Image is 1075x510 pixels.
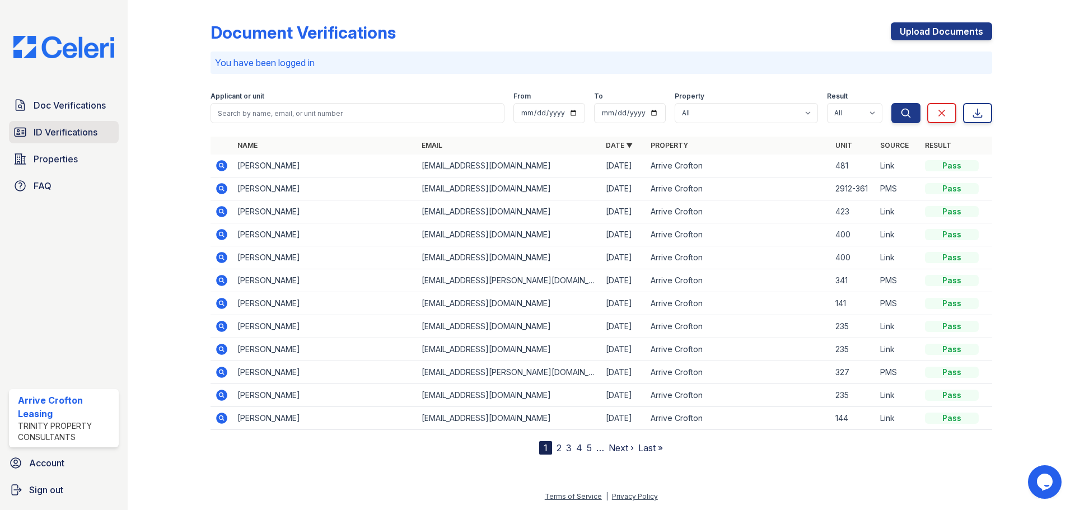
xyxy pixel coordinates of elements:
[417,338,601,361] td: [EMAIL_ADDRESS][DOMAIN_NAME]
[612,492,658,500] a: Privacy Policy
[417,384,601,407] td: [EMAIL_ADDRESS][DOMAIN_NAME]
[609,442,634,453] a: Next ›
[831,338,876,361] td: 235
[513,92,531,101] label: From
[601,246,646,269] td: [DATE]
[876,361,920,384] td: PMS
[831,361,876,384] td: 327
[557,442,562,453] a: 2
[601,200,646,223] td: [DATE]
[587,442,592,453] a: 5
[831,315,876,338] td: 235
[417,200,601,223] td: [EMAIL_ADDRESS][DOMAIN_NAME]
[417,407,601,430] td: [EMAIL_ADDRESS][DOMAIN_NAME]
[876,407,920,430] td: Link
[601,361,646,384] td: [DATE]
[233,246,417,269] td: [PERSON_NAME]
[34,125,97,139] span: ID Verifications
[925,413,979,424] div: Pass
[601,407,646,430] td: [DATE]
[4,36,123,58] img: CE_Logo_Blue-a8612792a0a2168367f1c8372b55b34899dd931a85d93a1a3d3e32e68fde9ad4.png
[1028,465,1064,499] iframe: chat widget
[646,269,830,292] td: Arrive Crofton
[876,155,920,177] td: Link
[606,141,633,149] a: Date ▼
[646,155,830,177] td: Arrive Crofton
[601,155,646,177] td: [DATE]
[876,246,920,269] td: Link
[233,407,417,430] td: [PERSON_NAME]
[925,206,979,217] div: Pass
[417,177,601,200] td: [EMAIL_ADDRESS][DOMAIN_NAME]
[835,141,852,149] a: Unit
[596,441,604,455] span: …
[34,179,52,193] span: FAQ
[601,384,646,407] td: [DATE]
[925,321,979,332] div: Pass
[831,177,876,200] td: 2912-361
[233,223,417,246] td: [PERSON_NAME]
[29,456,64,470] span: Account
[891,22,992,40] a: Upload Documents
[539,441,552,455] div: 1
[233,384,417,407] td: [PERSON_NAME]
[925,229,979,240] div: Pass
[233,361,417,384] td: [PERSON_NAME]
[417,246,601,269] td: [EMAIL_ADDRESS][DOMAIN_NAME]
[233,315,417,338] td: [PERSON_NAME]
[576,442,582,453] a: 4
[876,223,920,246] td: Link
[211,92,264,101] label: Applicant or unit
[601,315,646,338] td: [DATE]
[606,492,608,500] div: |
[831,269,876,292] td: 341
[233,338,417,361] td: [PERSON_NAME]
[646,361,830,384] td: Arrive Crofton
[876,200,920,223] td: Link
[4,452,123,474] a: Account
[646,292,830,315] td: Arrive Crofton
[233,155,417,177] td: [PERSON_NAME]
[233,269,417,292] td: [PERSON_NAME]
[9,94,119,116] a: Doc Verifications
[925,252,979,263] div: Pass
[601,292,646,315] td: [DATE]
[601,223,646,246] td: [DATE]
[18,420,114,443] div: Trinity Property Consultants
[831,155,876,177] td: 481
[417,292,601,315] td: [EMAIL_ADDRESS][DOMAIN_NAME]
[215,56,988,69] p: You have been logged in
[233,292,417,315] td: [PERSON_NAME]
[831,246,876,269] td: 400
[925,367,979,378] div: Pass
[876,315,920,338] td: Link
[925,275,979,286] div: Pass
[417,315,601,338] td: [EMAIL_ADDRESS][DOMAIN_NAME]
[831,200,876,223] td: 423
[18,394,114,420] div: Arrive Crofton Leasing
[9,175,119,197] a: FAQ
[646,338,830,361] td: Arrive Crofton
[646,177,830,200] td: Arrive Crofton
[925,160,979,171] div: Pass
[876,177,920,200] td: PMS
[925,344,979,355] div: Pass
[831,292,876,315] td: 141
[831,407,876,430] td: 144
[646,223,830,246] td: Arrive Crofton
[29,483,63,497] span: Sign out
[646,384,830,407] td: Arrive Crofton
[233,177,417,200] td: [PERSON_NAME]
[601,338,646,361] td: [DATE]
[9,121,119,143] a: ID Verifications
[4,479,123,501] a: Sign out
[601,269,646,292] td: [DATE]
[417,361,601,384] td: [EMAIL_ADDRESS][PERSON_NAME][DOMAIN_NAME]
[675,92,704,101] label: Property
[880,141,909,149] a: Source
[831,384,876,407] td: 235
[925,298,979,309] div: Pass
[925,183,979,194] div: Pass
[638,442,663,453] a: Last »
[925,141,951,149] a: Result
